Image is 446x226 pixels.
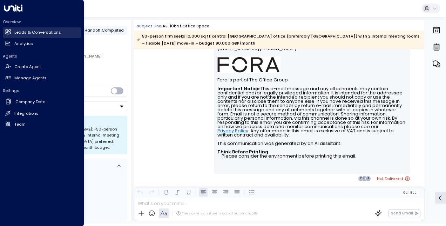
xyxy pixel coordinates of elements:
a: Team [3,119,81,129]
div: Signature [217,21,407,158]
span: | [408,191,410,194]
a: Analytics [3,38,81,49]
a: Create Agent [3,62,81,72]
span: Cc Bcc [403,191,417,194]
div: 50-person firm seeks 10,000 sq ft central [GEOGRAPHIC_DATA] office (preferably [GEOGRAPHIC_DATA])... [137,33,421,47]
h2: Analytics [14,41,33,47]
a: Privacy Policy [217,129,248,133]
a: Leads & Conversations [3,27,81,38]
a: Manage Agents [3,73,81,83]
h2: Create Agent [14,64,41,70]
font: Fora is part of The Office Group [217,77,288,83]
strong: Important Notice: [217,86,261,92]
strong: Think Before Printing [217,149,268,155]
div: The agent signature is added automatically [176,211,258,216]
a: Integrations [3,108,81,119]
span: Handoff Completed [85,27,124,33]
div: RE: 10k sf office space [163,23,209,29]
div: U [361,176,367,181]
button: Undo [136,188,144,197]
h2: Overview [3,19,81,25]
a: Company Data [3,96,81,108]
h2: Settings [3,88,81,93]
h2: Team [14,121,26,127]
div: J [365,176,371,181]
span: Subject Line: [137,23,162,29]
h2: Manage Agents [14,75,47,81]
h2: Integrations [14,111,39,117]
img: AIorK4ysLkpAD1VLoJghiceWoVRmgk1XU2vrdoLkeDLGAFfv_vh6vnfJOA1ilUWLDOVq3gZTs86hLsHm3vG- [217,56,281,73]
h2: Company Data [15,99,46,105]
font: This e-mail message and any attachments may contain confidential and/or legally privileged inform... [217,86,406,159]
button: Cc|Bcc [400,190,419,195]
span: [STREET_ADDRESS][PERSON_NAME] [217,46,297,56]
div: H [358,176,364,181]
button: Redo [147,188,156,197]
span: Not Delivered [377,175,410,182]
h2: Agents [3,53,81,59]
h2: Leads & Conversations [14,29,61,35]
